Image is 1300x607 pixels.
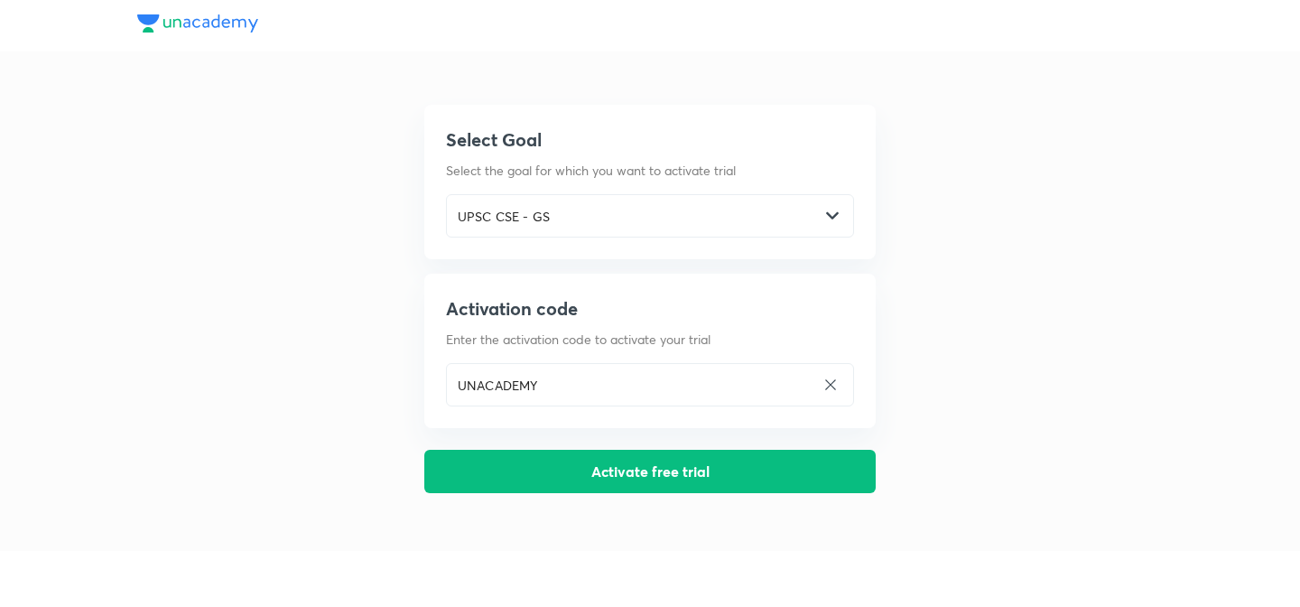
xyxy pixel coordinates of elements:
[137,14,258,37] a: Unacademy
[446,330,854,349] p: Enter the activation code to activate your trial
[424,450,876,493] button: Activate free trial
[446,295,854,322] h5: Activation code
[137,14,258,33] img: Unacademy
[447,367,815,404] input: Enter activation code
[446,126,854,154] h5: Select Goal
[446,161,854,180] p: Select the goal for which you want to activate trial
[826,210,839,222] img: -
[447,198,819,235] input: Select goal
